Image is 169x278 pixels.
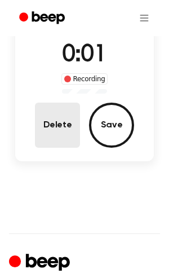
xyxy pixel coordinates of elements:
a: Cruip [9,252,73,274]
a: Beep [11,7,75,29]
button: Delete Audio Record [35,103,80,148]
button: Open menu [131,5,158,32]
span: 0:01 [62,43,107,67]
div: Recording [61,73,108,85]
button: Save Audio Record [89,103,134,148]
